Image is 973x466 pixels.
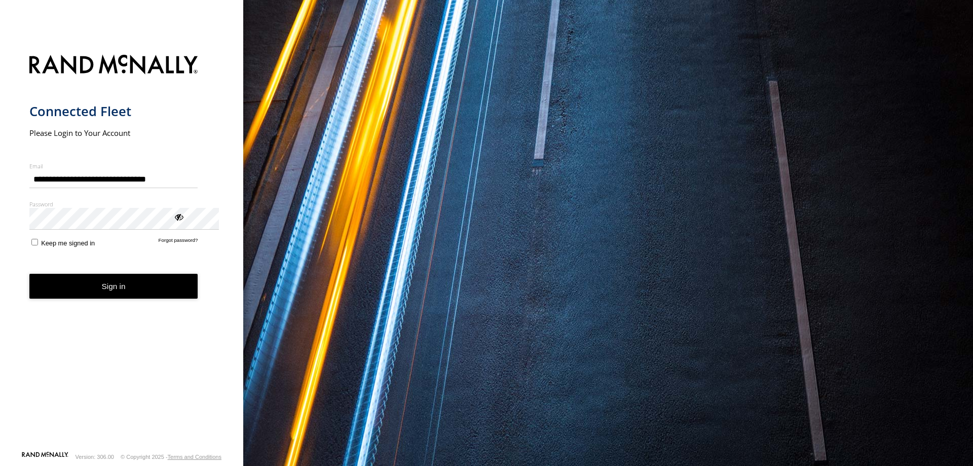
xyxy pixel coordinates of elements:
[168,454,221,460] a: Terms and Conditions
[29,103,198,120] h1: Connected Fleet
[31,239,38,245] input: Keep me signed in
[22,452,68,462] a: Visit our Website
[173,211,183,222] div: ViewPassword
[159,237,198,247] a: Forgot password?
[29,200,198,208] label: Password
[121,454,221,460] div: © Copyright 2025 -
[76,454,114,460] div: Version: 306.00
[29,274,198,299] button: Sign in
[29,53,198,79] img: Rand McNally
[41,239,95,247] span: Keep me signed in
[29,162,198,170] label: Email
[29,128,198,138] h2: Please Login to Your Account
[29,49,214,451] form: main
